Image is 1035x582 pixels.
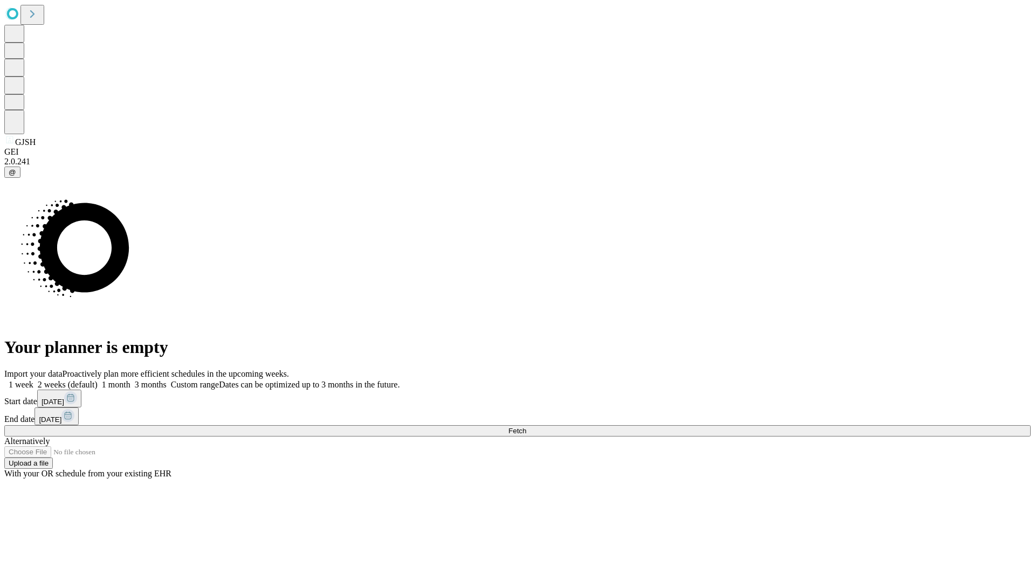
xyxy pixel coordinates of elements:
span: With your OR schedule from your existing EHR [4,469,171,478]
span: Fetch [508,427,526,435]
button: Upload a file [4,458,53,469]
button: Fetch [4,425,1031,436]
h1: Your planner is empty [4,337,1031,357]
div: End date [4,407,1031,425]
span: [DATE] [39,415,61,424]
span: Proactively plan more efficient schedules in the upcoming weeks. [63,369,289,378]
div: GEI [4,147,1031,157]
span: 1 week [9,380,33,389]
span: 3 months [135,380,167,389]
span: Alternatively [4,436,50,446]
span: @ [9,168,16,176]
div: Start date [4,390,1031,407]
span: 2 weeks (default) [38,380,98,389]
span: Dates can be optimized up to 3 months in the future. [219,380,399,389]
button: [DATE] [34,407,79,425]
span: Import your data [4,369,63,378]
span: [DATE] [42,398,64,406]
span: GJSH [15,137,36,147]
div: 2.0.241 [4,157,1031,167]
span: 1 month [102,380,130,389]
span: Custom range [171,380,219,389]
button: @ [4,167,20,178]
button: [DATE] [37,390,81,407]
